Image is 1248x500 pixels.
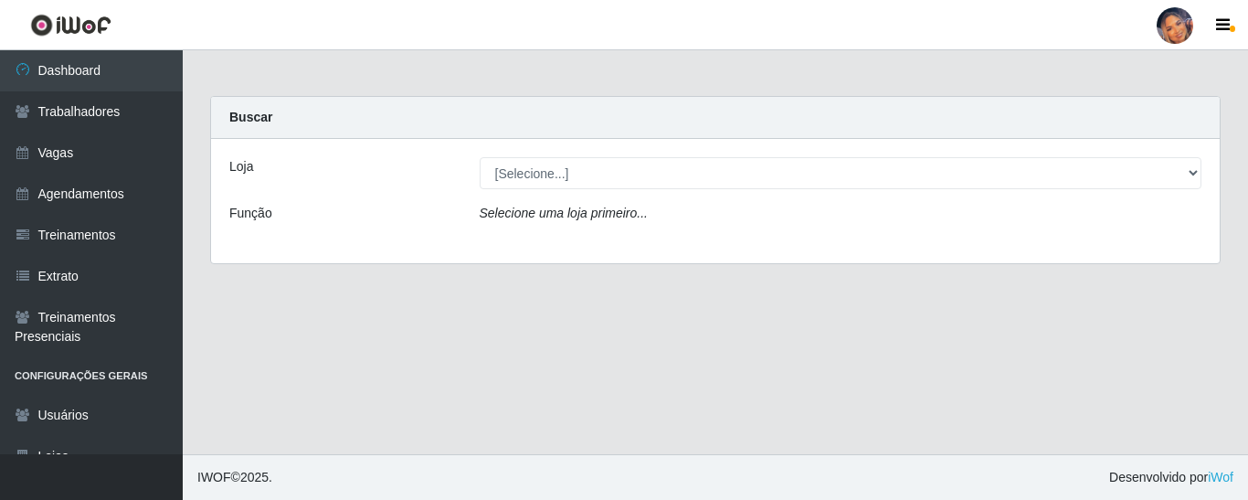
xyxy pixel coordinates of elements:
i: Selecione uma loja primeiro... [480,206,648,220]
label: Função [229,204,272,223]
span: Desenvolvido por [1109,468,1233,487]
span: © 2025 . [197,468,272,487]
label: Loja [229,157,253,176]
a: iWof [1208,470,1233,484]
img: CoreUI Logo [30,14,111,37]
span: IWOF [197,470,231,484]
strong: Buscar [229,110,272,124]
